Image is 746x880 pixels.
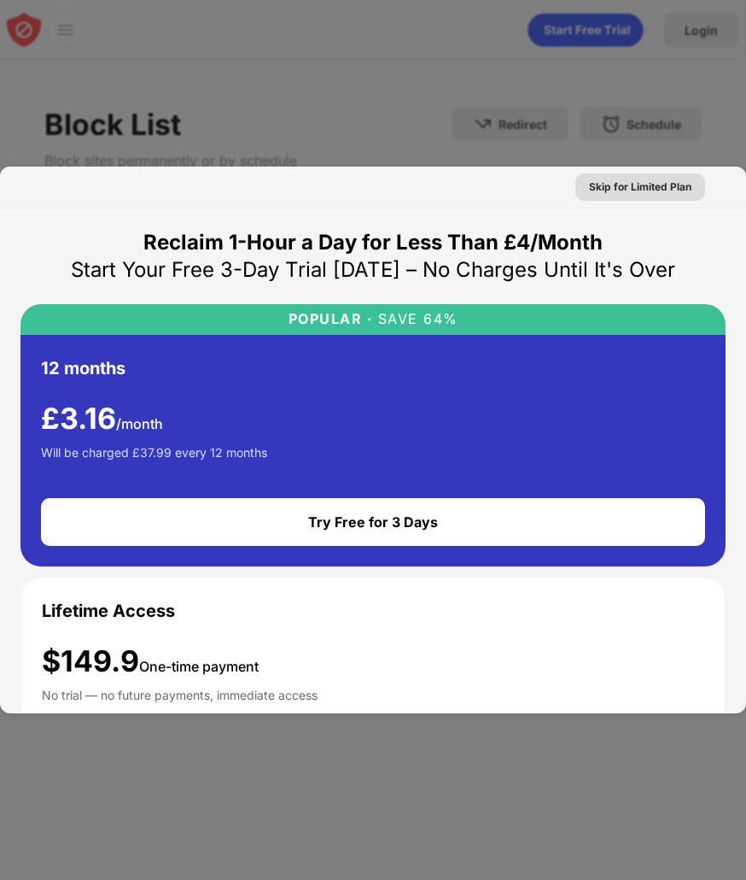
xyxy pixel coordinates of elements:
[41,402,163,437] div: £ 3.16
[372,311,458,327] div: SAVE 64%
[288,311,373,327] div: POPULAR ·
[41,443,267,478] div: Will be charged £37.99 every 12 months
[116,415,163,432] span: /month
[71,256,675,284] div: Start Your Free 3-Day Trial [DATE] – No Charges Until It's Over
[42,598,175,624] div: Lifetime Access
[143,229,603,256] div: Reclaim 1-Hour a Day for Less Than £4/Month
[42,686,318,720] div: No trial — no future payments, immediate access
[41,355,125,381] div: 12 months
[42,644,259,679] div: $149.9
[308,513,438,531] div: Try Free for 3 Days
[589,179,691,196] div: Skip for Limited Plan
[139,658,259,675] span: One-time payment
